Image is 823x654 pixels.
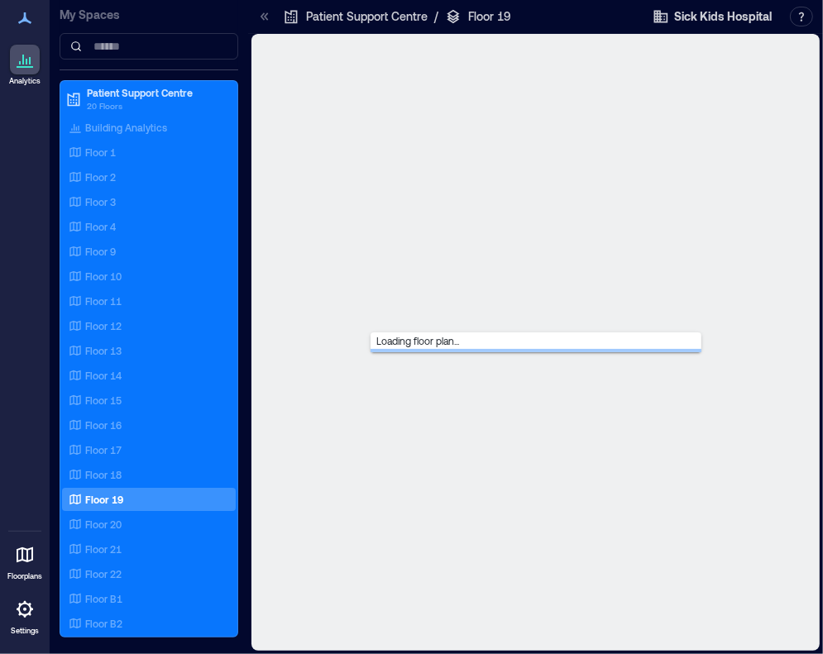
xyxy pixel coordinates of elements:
[85,170,116,184] p: Floor 2
[87,99,226,112] p: 20 Floors
[85,146,116,159] p: Floor 1
[85,617,122,630] p: Floor B2
[2,535,47,586] a: Floorplans
[85,319,122,332] p: Floor 12
[85,518,122,531] p: Floor 20
[85,493,123,506] p: Floor 19
[5,590,45,641] a: Settings
[434,8,438,25] p: /
[85,394,122,407] p: Floor 15
[674,8,772,25] span: Sick Kids Hospital
[85,592,122,605] p: Floor B1
[85,542,122,556] p: Floor 21
[85,270,122,283] p: Floor 10
[85,418,122,432] p: Floor 16
[85,369,122,382] p: Floor 14
[85,567,122,580] p: Floor 22
[85,344,122,357] p: Floor 13
[4,40,45,91] a: Analytics
[85,195,116,208] p: Floor 3
[85,468,122,481] p: Floor 18
[306,8,428,25] p: Patient Support Centre
[85,245,116,258] p: Floor 9
[9,76,41,86] p: Analytics
[87,86,226,99] p: Patient Support Centre
[648,3,777,30] button: Sick Kids Hospital
[468,8,511,25] p: Floor 19
[85,443,122,456] p: Floor 17
[85,220,116,233] p: Floor 4
[371,328,467,353] span: Loading floor plan...
[7,571,42,581] p: Floorplans
[85,121,167,134] p: Building Analytics
[11,626,39,636] p: Settings
[85,294,122,308] p: Floor 11
[60,7,238,23] p: My Spaces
